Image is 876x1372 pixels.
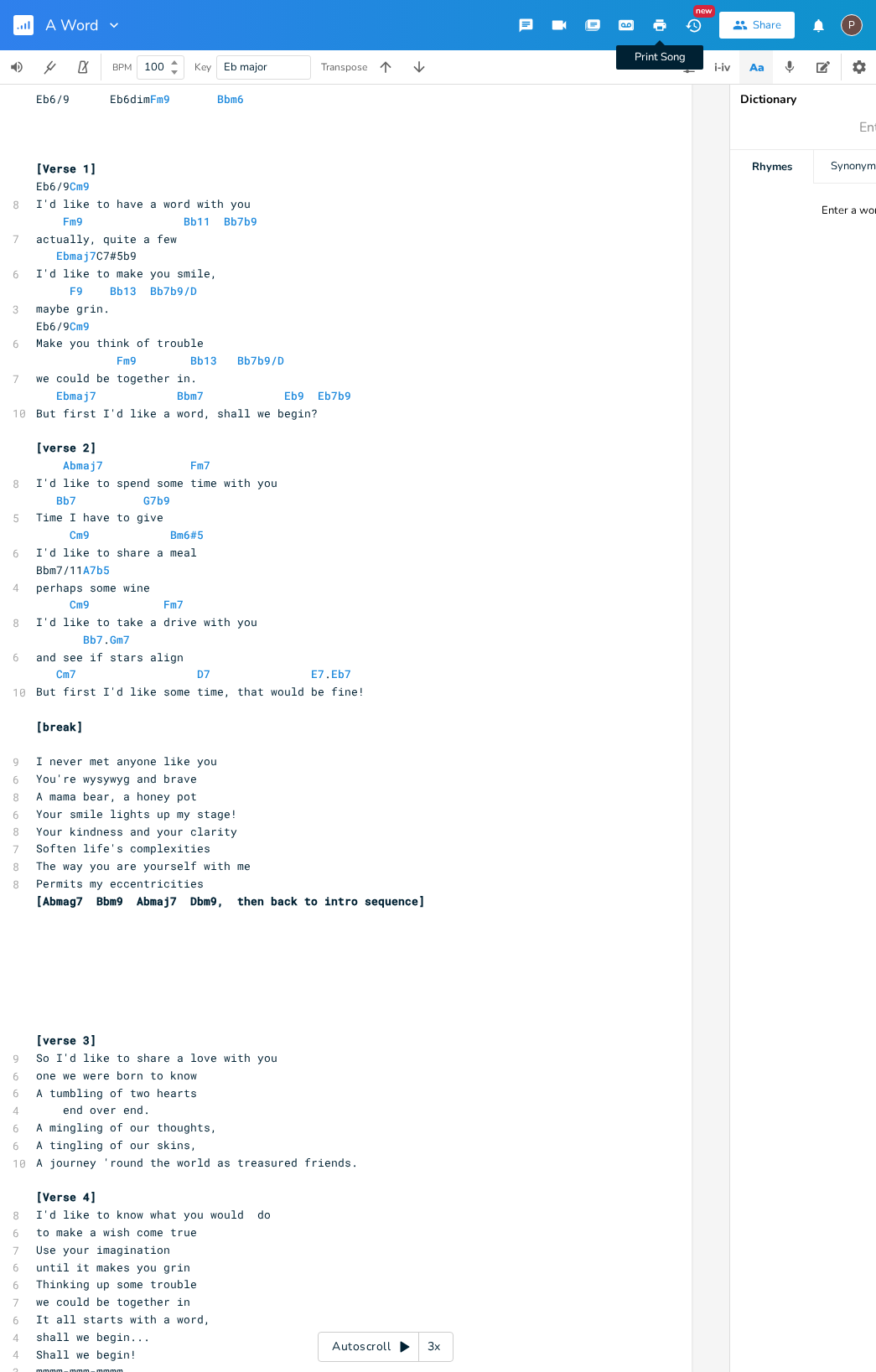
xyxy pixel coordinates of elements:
span: [Verse 4] [36,1189,96,1204]
span: I never met anyone like you [36,753,217,769]
span: A tumbling of two hearts [36,1085,197,1100]
span: Bbm7/11 [36,562,117,577]
span: A tingling of our skins, [36,1137,197,1152]
span: C7#5b9 [36,248,137,263]
span: A7b5 [83,562,110,577]
span: A mama bear, a honey pot [36,789,197,804]
span: Bb13 [110,283,137,298]
span: I'd like to have a word with you [36,196,251,211]
span: A mingling of our thoughts, [36,1120,217,1135]
span: to make a wish come true [36,1224,197,1240]
div: Rhymes [730,150,813,184]
div: New [693,5,715,18]
button: Share [719,12,795,39]
span: until it makes you grin [36,1260,190,1275]
span: Eb7 [331,666,351,681]
span: Eb major [224,60,267,75]
span: . [36,666,351,681]
div: Share [753,18,781,33]
span: maybe grin. [36,301,110,316]
span: A journey 'round the world as treasured friends. [36,1155,358,1170]
span: Soften life's complexities [36,841,210,856]
span: Cm9 [70,527,90,542]
span: Cm7 [56,666,76,681]
span: one we were born to know [36,1068,197,1083]
span: Bb7b9 [224,214,257,229]
span: Fm7 [190,458,210,473]
button: P [841,6,863,44]
span: Thinking up some trouble [36,1276,197,1292]
span: I'd like to make you smile, [36,266,217,281]
span: The way you are yourself with me [36,858,251,873]
span: G7b9 [143,493,170,508]
span: E7 [311,666,324,681]
span: F9 [70,283,83,298]
span: So I'd like to share a love with you [36,1050,277,1065]
span: [Abmag7 Bbm9 Abmaj7 Dbm9, then back to intro sequence] [36,893,425,909]
span: You're wysywyg and brave [36,771,197,786]
span: Shall we begin! [36,1347,137,1362]
div: Transpose [321,62,367,72]
span: Fm9 [117,353,137,368]
span: [break] [36,719,83,734]
span: Gm7 [110,632,130,647]
span: Cm9 [70,318,90,334]
span: perhaps some wine [36,580,150,595]
span: Cm9 [70,179,90,194]
span: . [36,632,143,647]
span: Eb9 [284,388,304,403]
span: [verse 2] [36,440,96,455]
div: Key [194,62,211,72]
span: Your smile lights up my stage! [36,806,237,821]
span: Ebmaj7 [56,388,96,403]
span: Bb13 [190,353,217,368]
span: Time I have to give [36,510,163,525]
span: we could be together in [36,1294,190,1309]
div: BPM [112,63,132,72]
span: I'd like to share a meal [36,545,197,560]
span: Bb7b9/D [150,283,197,298]
span: I'd like to take a drive with you [36,614,257,629]
span: Bbm6 [217,91,244,106]
span: [verse 3] [36,1033,96,1048]
span: D7 [197,666,210,681]
span: Ebmaj7 [56,248,96,263]
span: Bb7 [83,632,103,647]
span: I'd like to spend some time with you [36,475,277,490]
span: Bb11 [184,214,210,229]
span: and see if stars align [36,650,184,665]
span: Abmaj7 [63,458,103,473]
div: Autoscroll [318,1332,454,1362]
span: Use your imagination [36,1242,170,1257]
span: actually, quite a few [36,231,177,246]
span: But first I'd like some time, that would be fine! [36,684,365,699]
span: end over end. [36,1102,150,1117]
span: Cm9 [70,597,90,612]
span: Bbm7 [177,388,204,403]
span: Bb7b9/D [237,353,284,368]
span: Bm6#5 [170,527,204,542]
button: New [676,10,710,40]
span: Fm7 [163,597,184,612]
span: Eb6/9 [36,318,96,334]
span: Bb7 [56,493,76,508]
span: Eb6/9 Eb6dim [36,91,244,106]
span: It all starts with a word, [36,1312,210,1327]
span: Your kindness and your clarity [36,824,237,839]
span: shall we begin... [36,1329,150,1344]
div: Paul H [841,14,863,36]
div: 3x [419,1332,449,1362]
span: A Word [45,18,99,33]
span: I'd like to know what you would do [36,1207,271,1222]
span: But first I'd like a word, shall we begin? [36,406,318,421]
span: [Verse 1] [36,161,96,176]
span: Eb6/9 [36,179,96,194]
span: Fm9 [63,214,83,229]
span: Fm9 [150,91,170,106]
span: we could be together in. [36,370,197,386]
button: Print Song [643,10,676,40]
span: Make you think of trouble [36,335,204,350]
span: Eb7b9 [318,388,351,403]
span: Permits my eccentricities [36,876,204,891]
